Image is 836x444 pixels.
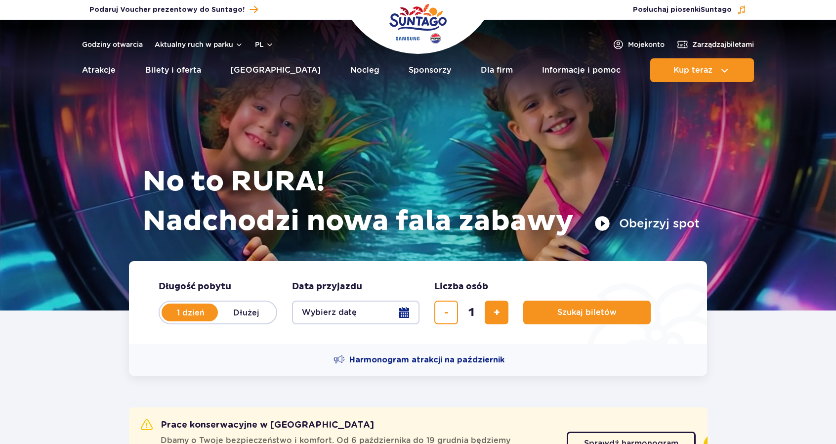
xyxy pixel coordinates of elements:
a: Sponsorzy [409,58,451,82]
h1: No to RURA! Nadchodzi nowa fala zabawy [142,162,700,241]
a: Dla firm [481,58,513,82]
a: Zarządzajbiletami [676,39,754,50]
form: Planowanie wizyty w Park of Poland [129,261,707,344]
span: Liczba osób [434,281,488,293]
span: Kup teraz [673,66,712,75]
label: 1 dzień [163,302,219,323]
button: Kup teraz [650,58,754,82]
a: Godziny otwarcia [82,40,143,49]
a: Nocleg [350,58,379,82]
input: liczba biletów [460,301,483,324]
a: [GEOGRAPHIC_DATA] [230,58,321,82]
span: Szukaj biletów [557,308,617,317]
span: Podaruj Voucher prezentowy do Suntago! [89,5,245,15]
span: Suntago [701,6,732,13]
button: dodaj bilet [485,301,508,324]
span: Moje konto [628,40,665,49]
button: Aktualny ruch w parku [155,41,243,48]
span: Data przyjazdu [292,281,362,293]
a: Bilety i oferta [145,58,201,82]
span: Zarządzaj biletami [692,40,754,49]
button: Szukaj biletów [523,301,651,324]
a: Harmonogram atrakcji na październik [334,354,504,366]
a: Atrakcje [82,58,116,82]
button: Obejrzyj spot [594,216,700,231]
span: Posłuchaj piosenki [633,5,732,15]
span: Harmonogram atrakcji na październik [349,355,504,365]
span: Długość pobytu [159,281,231,293]
h2: Prace konserwacyjne w [GEOGRAPHIC_DATA] [141,419,374,431]
button: usuń bilet [434,301,458,324]
a: Mojekonto [612,39,665,50]
a: Podaruj Voucher prezentowy do Suntago! [89,3,258,16]
button: pl [255,40,274,49]
label: Dłużej [218,302,274,323]
a: Informacje i pomoc [542,58,621,82]
button: Posłuchaj piosenkiSuntago [633,5,747,15]
button: Wybierz datę [292,301,419,324]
